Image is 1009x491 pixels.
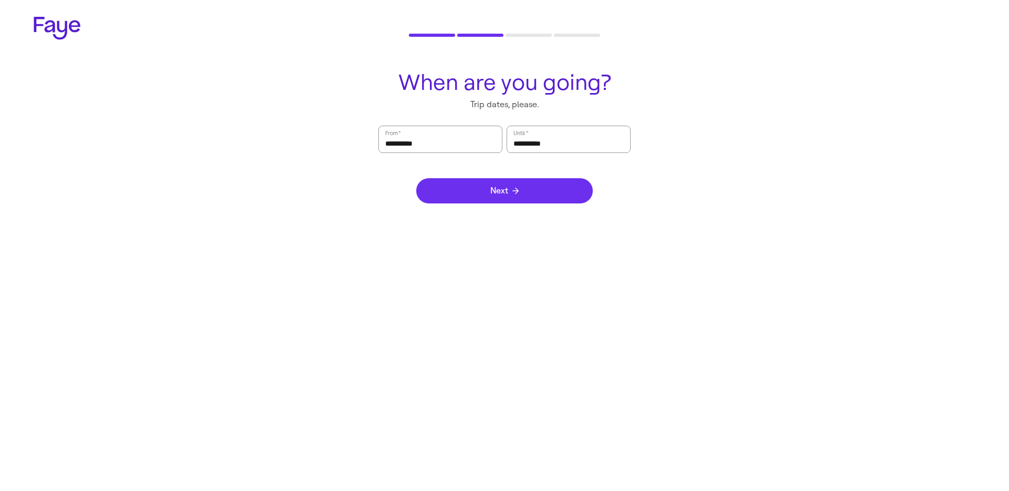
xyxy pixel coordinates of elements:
[372,99,637,110] p: Trip dates, please.
[372,70,637,95] h1: When are you going?
[416,178,593,203] button: Next
[490,187,519,195] span: Next
[384,128,401,138] label: From
[512,128,529,138] label: Until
